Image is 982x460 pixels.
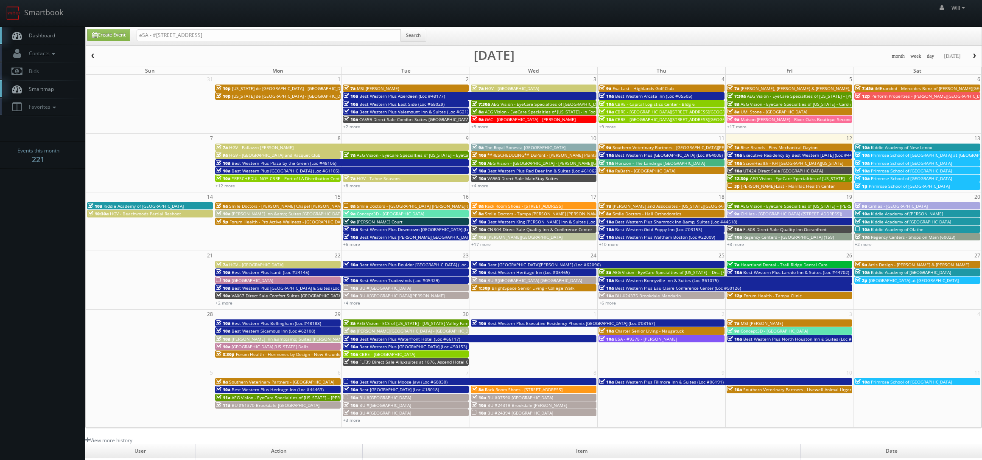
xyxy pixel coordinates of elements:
span: Best Western Plus Executive Residency Phoenix [GEOGRAPHIC_DATA] (Loc #03167) [487,320,655,326]
span: Smile Doctors - [PERSON_NAME] Chapel [PERSON_NAME] Orthodontic [229,203,371,209]
a: +3 more [727,241,744,247]
span: 1a [727,144,739,150]
span: 10a [216,344,230,350]
span: 10a [216,285,230,291]
span: 10a [216,168,230,174]
span: 8a [344,203,355,209]
span: Kiddie Academy of [PERSON_NAME] [871,211,943,217]
span: 12p [855,93,870,99]
span: HGV - [GEOGRAPHIC_DATA] [485,85,539,91]
span: 11a [216,402,230,408]
span: 12p [727,293,742,299]
span: [US_STATE] de [GEOGRAPHIC_DATA] - [GEOGRAPHIC_DATA] [232,85,349,91]
span: BrightSpace Senior Living - College Walk [492,285,574,291]
span: 10a [344,379,358,385]
span: Primrose School of [GEOGRAPHIC_DATA] [871,168,952,174]
span: Best Western Plus Heritage Inn (Loc #44463) [232,387,324,392]
span: Southern Veterinary Partners - [GEOGRAPHIC_DATA][PERSON_NAME] [613,144,751,150]
span: 7a [727,85,739,91]
span: 10a [472,219,486,225]
span: CBRE - [GEOGRAPHIC_DATA][STREET_ADDRESS][GEOGRAPHIC_DATA] [615,116,751,122]
span: AEG Vision - EyeCare Specialties of [US_STATE] – [PERSON_NAME] Eye Care [741,203,892,209]
span: Dashboard [25,32,55,39]
a: +4 more [343,300,360,306]
span: Best Western Plus [PERSON_NAME][GEOGRAPHIC_DATA] (Loc #66006) [359,234,501,240]
span: Best Western Tradewinds (Loc #05429) [359,277,439,283]
span: Smile Doctors - [GEOGRAPHIC_DATA] [PERSON_NAME] Orthodontics [357,203,493,209]
span: Best Western Plus Aberdeen (Loc #48177) [359,93,445,99]
span: 3p [727,183,740,189]
span: 10a [599,93,614,99]
span: Forum Health - Tampa Clinic [744,293,802,299]
span: Smartmap [25,85,54,93]
span: 10a [855,144,870,150]
a: +2 more [343,124,360,130]
span: 9a [727,328,739,334]
span: Best Western Plus Shamrock Inn &amp; Suites (Loc #44518) [615,219,737,225]
span: 10a [599,328,614,334]
span: 10a [727,387,742,392]
span: 10a [344,262,358,268]
span: Concept3D - [GEOGRAPHIC_DATA] [357,211,424,217]
span: CNB04 Direct Sale Quality Inn & Conference Center [487,226,592,232]
span: Contacts [25,50,57,57]
span: 7a [344,152,355,158]
span: AEG Vision - EyeCare Specialties of [US_STATE] – [PERSON_NAME] EyeCare [232,395,382,401]
span: 6a [216,203,228,209]
span: 8a [472,203,484,209]
span: Best Western Plus Bellingham (Loc #48188) [232,320,321,326]
a: +6 more [343,241,360,247]
span: HGV - Tahoe Seasons [357,175,400,181]
span: Smile Doctors - Hall Orthodontics [613,211,681,217]
span: 10a [344,285,358,291]
span: ESA - #9378 - [PERSON_NAME] [615,336,677,342]
span: 9a [216,152,228,158]
span: FL508 Direct Sale Quality Inn Oceanfront [743,226,827,232]
span: Rack Room Shoes - [STREET_ADDRESS] [485,203,562,209]
span: BU #24375 Brookdale Mandarin [615,293,681,299]
span: Maison [PERSON_NAME] - River Oaks Boutique Second Shoot [741,116,865,122]
span: HGV - Beachwoods Partial Reshoot [110,211,181,217]
span: Forum Health - Pro Active Wellness - [GEOGRAPHIC_DATA] [229,219,347,225]
span: Best Western Plus Laredo Inn & Suites (Loc #44702) [743,269,849,275]
span: Kiddie Academy of [GEOGRAPHIC_DATA] [104,203,184,209]
span: 10a [727,336,742,342]
span: AEG Vision - ECS of [US_STATE] - [US_STATE] Valley Family Eye Care [357,320,492,326]
span: 10a [727,160,742,166]
span: 9a [727,116,739,122]
span: 10a [344,109,358,115]
span: 9a [855,203,867,209]
span: AEG Vision - EyeCare Specialties of [US_STATE] – Drs. [PERSON_NAME] and [PERSON_NAME]-Ost and Ass... [613,269,862,275]
a: Create Event [87,29,130,41]
span: 10a [472,277,486,283]
a: +17 more [471,241,491,247]
span: 10a [599,116,614,122]
a: +12 more [215,183,235,189]
span: Cirillas - [GEOGRAPHIC_DATA] [868,203,928,209]
span: 10p [216,85,231,91]
span: AEG Vision - EyeCare Specialties of [US_STATE] – EyeCare in [GEOGRAPHIC_DATA] [357,152,520,158]
span: Best Western Bonnyville Inn & Suites (Loc #61075) [615,277,719,283]
span: 7:30a [727,93,746,99]
span: 10a [472,262,486,268]
span: 7a [599,203,611,209]
span: Best Western Plus North Houston Inn & Suites (Loc #44475) [743,336,866,342]
span: Best Western Plus Boulder [GEOGRAPHIC_DATA] (Loc #06179) [359,262,484,268]
span: 10a [599,160,614,166]
span: [PERSON_NAME][GEOGRAPHIC_DATA] [487,234,562,240]
span: CA559 Direct Sale Comfort Suites [GEOGRAPHIC_DATA] [359,116,470,122]
span: *RESCHEDULING* CBRE - Port of LA Distribution Center - [GEOGRAPHIC_DATA] 1 [232,175,393,181]
span: 10a [855,226,870,232]
span: Best Western Plus [GEOGRAPHIC_DATA] & Suites (Loc #61086) [232,285,358,291]
span: 7a [727,262,739,268]
span: 10a [216,175,230,181]
span: 11a [216,395,230,401]
span: 10a [855,234,870,240]
span: 10a [344,359,358,365]
span: 10a [855,379,870,385]
span: Concept3D - [GEOGRAPHIC_DATA] [741,328,808,334]
span: Best Western Plus Waterfront Hotel (Loc #66117) [359,336,460,342]
span: BU #[GEOGRAPHIC_DATA] [359,395,411,401]
span: 10a [472,234,486,240]
span: 10a [727,269,742,275]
